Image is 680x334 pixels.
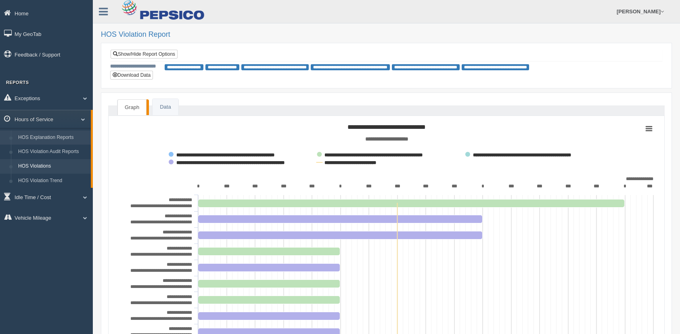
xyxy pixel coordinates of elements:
[110,71,153,80] button: Download Data
[153,99,178,116] a: Data
[111,50,178,59] a: Show/Hide Report Options
[117,99,146,116] a: Graph
[15,174,91,188] a: HOS Violation Trend
[15,130,91,145] a: HOS Explanation Reports
[15,159,91,174] a: HOS Violations
[15,145,91,159] a: HOS Violation Audit Reports
[101,31,672,39] h2: HOS Violation Report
